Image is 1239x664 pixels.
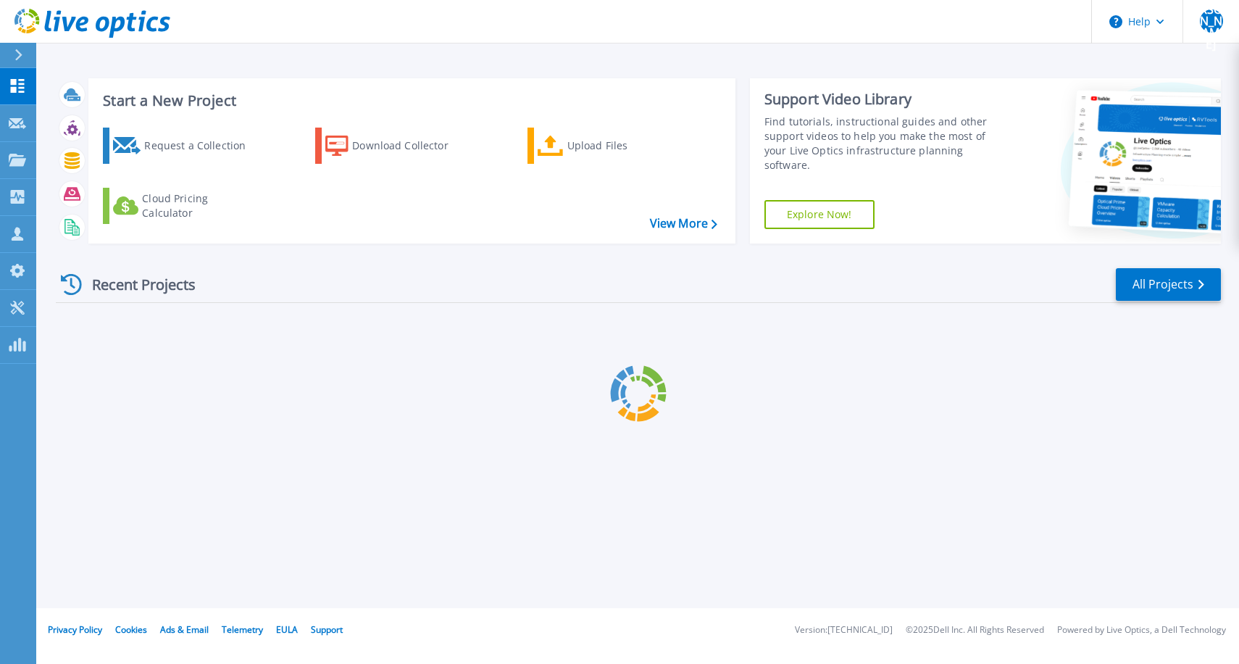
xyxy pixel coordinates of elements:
a: Download Collector [315,128,477,164]
li: Powered by Live Optics, a Dell Technology [1057,626,1226,635]
li: Version: [TECHNICAL_ID] [795,626,893,635]
div: Find tutorials, instructional guides and other support videos to help you make the most of your L... [764,115,1003,173]
div: Request a Collection [144,131,260,160]
a: All Projects [1116,268,1221,301]
a: Cookies [115,623,147,636]
a: View More [650,217,717,231]
div: Recent Projects [56,267,215,302]
li: © 2025 Dell Inc. All Rights Reserved [906,626,1044,635]
h3: Start a New Project [103,93,717,109]
a: Privacy Policy [48,623,102,636]
a: Upload Files [527,128,689,164]
a: EULA [276,623,298,636]
a: Explore Now! [764,200,875,229]
a: Request a Collection [103,128,264,164]
div: Download Collector [352,131,468,160]
div: Upload Files [567,131,683,160]
div: Cloud Pricing Calculator [142,191,258,220]
a: Ads & Email [160,623,209,636]
a: Support [311,623,343,636]
a: Cloud Pricing Calculator [103,188,264,224]
a: Telemetry [222,623,263,636]
div: Support Video Library [764,90,1003,109]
